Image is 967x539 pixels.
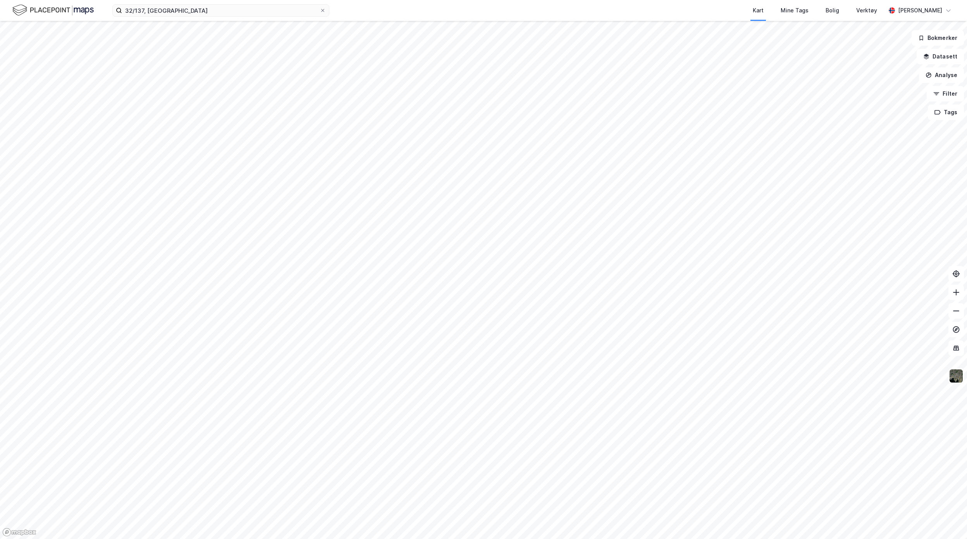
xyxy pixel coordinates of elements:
img: 9k= [949,369,964,383]
input: Søk på adresse, matrikkel, gårdeiere, leietakere eller personer [122,5,320,16]
button: Datasett [917,49,964,64]
a: Mapbox homepage [2,528,36,537]
div: [PERSON_NAME] [898,6,942,15]
button: Analyse [919,67,964,83]
div: Kart [753,6,764,15]
button: Tags [928,105,964,120]
button: Bokmerker [912,30,964,46]
img: logo.f888ab2527a4732fd821a326f86c7f29.svg [12,3,94,17]
iframe: Chat Widget [928,502,967,539]
div: Kontrollprogram for chat [928,502,967,539]
button: Filter [927,86,964,101]
div: Verktøy [856,6,877,15]
div: Bolig [826,6,839,15]
div: Mine Tags [781,6,809,15]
